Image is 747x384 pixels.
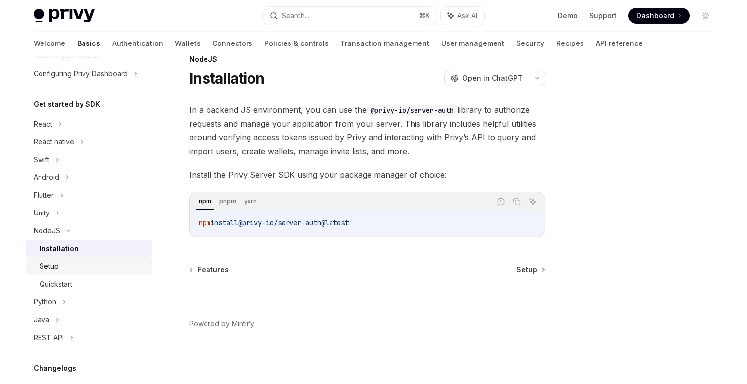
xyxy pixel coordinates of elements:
[263,7,436,25] button: Search...⌘K
[419,12,430,20] span: ⌘ K
[34,136,74,148] div: React native
[196,195,214,207] div: npm
[210,218,238,227] span: install
[596,32,643,55] a: API reference
[34,332,64,343] div: REST API
[526,195,539,208] button: Ask AI
[462,73,523,83] span: Open in ChatGPT
[199,218,210,227] span: npm
[175,32,201,55] a: Wallets
[190,265,229,275] a: Features
[40,260,59,272] div: Setup
[516,32,544,55] a: Security
[34,171,59,183] div: Android
[26,240,152,257] a: Installation
[628,8,690,24] a: Dashboard
[34,154,49,166] div: Swift
[34,98,100,110] h5: Get started by SDK
[34,9,95,23] img: light logo
[556,32,584,55] a: Recipes
[212,32,252,55] a: Connectors
[198,265,229,275] span: Features
[441,7,484,25] button: Ask AI
[77,32,100,55] a: Basics
[216,195,239,207] div: pnpm
[189,103,545,158] span: In a backend JS environment, you can use the library to authorize requests and manage your applic...
[40,243,79,255] div: Installation
[189,319,254,329] a: Powered by Mintlify
[698,8,713,24] button: Toggle dark mode
[40,278,72,290] div: Quickstart
[495,195,507,208] button: Report incorrect code
[26,275,152,293] a: Quickstart
[238,218,349,227] span: @privy-io/server-auth@latest
[34,118,52,130] div: React
[34,225,60,237] div: NodeJS
[34,68,128,80] div: Configuring Privy Dashboard
[457,11,477,21] span: Ask AI
[558,11,578,21] a: Demo
[26,257,152,275] a: Setup
[340,32,429,55] a: Transaction management
[282,10,309,22] div: Search...
[444,70,529,86] button: Open in ChatGPT
[589,11,617,21] a: Support
[189,69,264,87] h1: Installation
[112,32,163,55] a: Authentication
[264,32,329,55] a: Policies & controls
[636,11,674,21] span: Dashboard
[516,265,537,275] span: Setup
[441,32,504,55] a: User management
[189,54,545,64] div: NodeJS
[34,207,50,219] div: Unity
[34,314,49,326] div: Java
[510,195,523,208] button: Copy the contents from the code block
[516,265,544,275] a: Setup
[241,195,260,207] div: yarn
[34,32,65,55] a: Welcome
[34,189,54,201] div: Flutter
[189,168,545,182] span: Install the Privy Server SDK using your package manager of choice:
[367,105,457,116] code: @privy-io/server-auth
[34,362,76,374] h5: Changelogs
[34,296,56,308] div: Python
